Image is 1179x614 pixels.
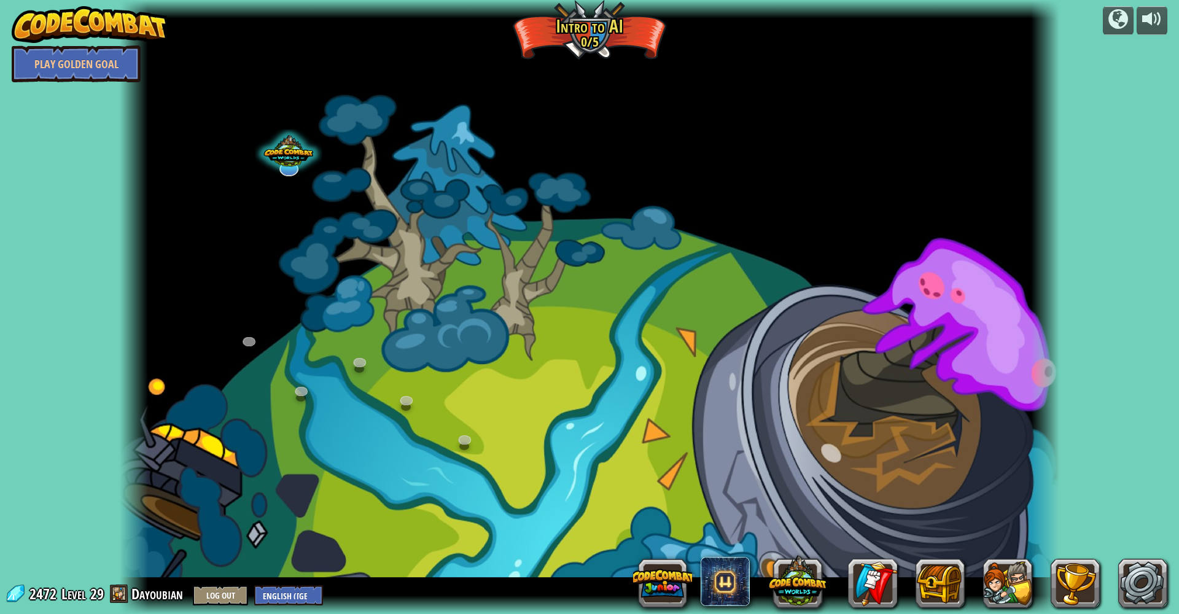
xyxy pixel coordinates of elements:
button: Adjust volume [1137,6,1167,35]
span: 2472 [29,584,60,604]
span: Level [61,584,86,604]
span: 29 [90,584,104,604]
a: Play Golden Goal [12,45,141,82]
button: Log Out [193,585,248,605]
a: Dayoubian [131,584,187,604]
button: Campaigns [1103,6,1134,35]
img: CodeCombat - Learn how to code by playing a game [12,6,169,43]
